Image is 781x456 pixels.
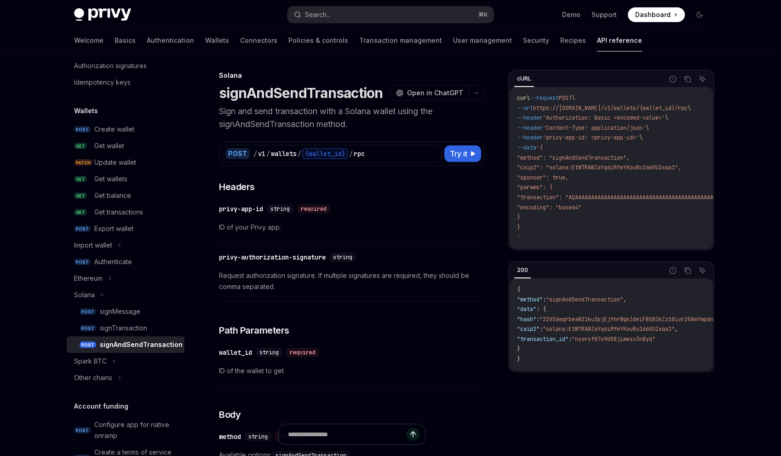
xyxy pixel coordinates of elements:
[74,105,98,116] h5: Wallets
[635,10,671,19] span: Dashboard
[688,104,691,112] span: \
[517,296,543,303] span: "method"
[517,335,569,343] span: "transaction_id"
[67,416,184,444] a: POSTConfigure app for native onramp
[407,428,419,441] button: Send message
[94,157,136,168] div: Update wallet
[74,225,91,232] span: POST
[219,71,484,80] div: Solana
[74,126,91,133] span: POST
[298,149,301,158] div: /
[665,114,668,121] span: \
[219,324,289,337] span: Path Parameters
[94,124,134,135] div: Create wallet
[536,144,543,151] span: '{
[74,273,103,284] div: Ethereum
[559,94,572,102] span: POST
[67,171,184,187] a: GETGet wallets
[517,94,530,102] span: curl
[74,176,87,183] span: GET
[219,348,252,357] div: wallet_id
[517,224,520,231] span: }
[536,306,546,313] span: : {
[74,8,131,21] img: dark logo
[67,187,184,204] a: GETGet balance
[219,253,326,262] div: privy-authorization-signature
[517,134,543,141] span: --header
[517,214,520,221] span: }
[115,29,136,52] a: Basics
[517,154,630,162] span: "method": "signAndSendTransaction",
[67,336,184,353] a: POSTsignAndSendTransaction
[94,419,179,441] div: Configure app for native onramp
[67,204,184,220] a: GETGet transactions
[517,345,520,352] span: }
[74,259,91,266] span: POST
[517,164,681,171] span: "caip2": "solana:EtWTRABZaYq6iMfeYKouRu166VU2xqa1",
[523,29,549,52] a: Security
[478,11,488,18] span: ⌘ K
[517,184,552,191] span: "params": {
[205,29,229,52] a: Wallets
[354,149,365,158] div: rpc
[517,316,536,323] span: "hash"
[536,316,540,323] span: :
[287,6,494,23] button: Search...⌘K
[562,10,580,19] a: Demo
[533,104,688,112] span: https://[DOMAIN_NAME]/v1/wallets/{wallet_id}/rpc
[74,372,112,383] div: Other chains
[74,77,131,88] div: Idempotency keys
[692,7,707,22] button: Toggle dark mode
[682,73,694,85] button: Copy the contents from the code block
[517,306,536,313] span: "data"
[259,349,279,356] span: string
[517,286,520,293] span: {
[569,335,572,343] span: :
[67,154,184,171] a: PATCHUpdate wallet
[517,124,543,132] span: --header
[94,173,127,185] div: Get wallets
[667,265,679,277] button: Report incorrect code
[530,94,559,102] span: --request
[407,88,463,98] span: Open in ChatGPT
[67,74,184,91] a: Idempotency keys
[94,140,124,151] div: Get wallet
[219,105,484,131] p: Sign and send transaction with a Solana wallet using the signAndSendTransaction method.
[543,296,546,303] span: :
[240,29,277,52] a: Connectors
[517,355,520,363] span: }
[623,296,626,303] span: ,
[225,148,250,159] div: POST
[219,270,484,292] span: Request authorization signature. If multiple signatures are required, they should be comma separa...
[305,9,331,20] div: Search...
[517,233,520,241] span: '
[219,222,484,233] span: ID of your Privy app.
[74,427,91,434] span: POST
[514,265,531,276] div: 200
[67,138,184,154] a: GETGet wallet
[67,320,184,336] a: POSTsignTransaction
[546,296,623,303] span: "signAndSendTransaction"
[270,205,290,213] span: string
[219,365,484,376] span: ID of the wallet to get.
[560,29,586,52] a: Recipes
[514,73,534,84] div: cURL
[646,124,649,132] span: \
[517,174,569,181] span: "sponsor": true,
[591,10,617,19] a: Support
[696,265,708,277] button: Ask AI
[390,85,469,101] button: Open in ChatGPT
[696,73,708,85] button: Ask AI
[74,209,87,216] span: GET
[597,29,642,52] a: API reference
[517,104,533,112] span: --url
[517,204,581,211] span: "encoding": "base64"
[266,149,270,158] div: /
[359,29,442,52] a: Transaction management
[667,73,679,85] button: Report incorrect code
[80,308,96,315] span: POST
[100,306,140,317] div: signMessage
[543,134,639,141] span: 'privy-app-id: <privy-app-id>'
[675,325,678,333] span: ,
[67,220,184,237] a: POSTExport wallet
